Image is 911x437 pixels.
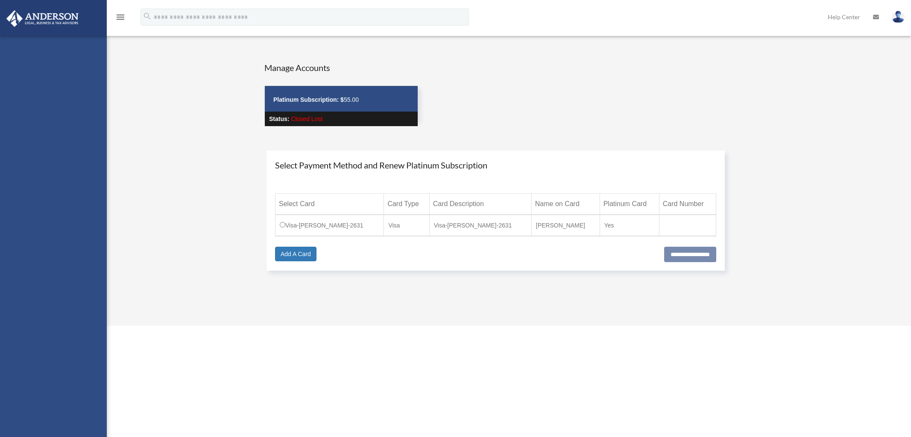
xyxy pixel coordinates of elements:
[429,215,531,236] td: Visa-[PERSON_NAME]-2631
[429,193,531,215] th: Card Description
[273,96,344,103] strong: Platinum Subscription: $
[4,10,81,27] img: Anderson Advisors Platinum Portal
[384,215,429,236] td: Visa
[275,215,384,236] td: Visa-[PERSON_NAME]-2631
[531,193,600,215] th: Name on Card
[115,12,126,22] i: menu
[892,11,905,23] img: User Pic
[600,215,659,236] td: Yes
[531,215,600,236] td: [PERSON_NAME]
[273,94,409,105] p: 55.00
[600,193,659,215] th: Platinum Card
[384,193,429,215] th: Card Type
[275,193,384,215] th: Select Card
[264,62,418,74] h4: Manage Accounts
[291,115,322,122] span: Closed Lost
[115,15,126,22] a: menu
[659,193,716,215] th: Card Number
[275,159,716,171] h4: Select Payment Method and Renew Platinum Subscription
[275,247,316,261] a: Add A Card
[269,115,289,122] strong: Status:
[143,12,152,21] i: search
